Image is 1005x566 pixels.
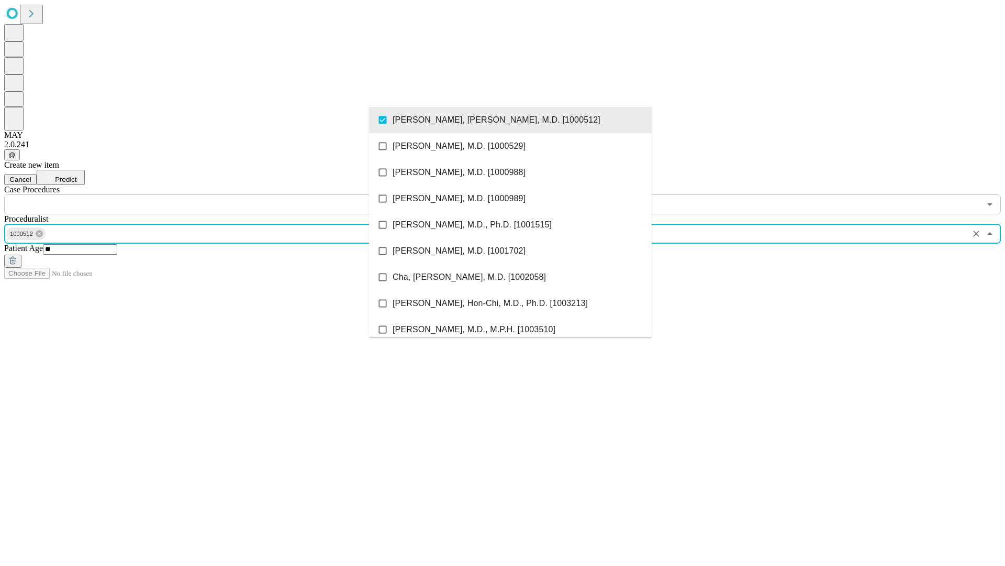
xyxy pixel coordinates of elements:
[4,160,59,169] span: Create new item
[4,130,1001,140] div: MAY
[393,323,555,336] span: [PERSON_NAME], M.D., M.P.H. [1003510]
[393,140,526,153] span: [PERSON_NAME], M.D. [1000529]
[393,219,552,231] span: [PERSON_NAME], M.D., Ph.D. [1001515]
[393,114,600,126] span: [PERSON_NAME], [PERSON_NAME], M.D. [1000512]
[4,174,37,185] button: Cancel
[4,244,43,253] span: Patient Age
[4,214,48,223] span: Proceduralist
[393,297,588,310] span: [PERSON_NAME], Hon-Chi, M.D., Ph.D. [1003213]
[37,170,85,185] button: Predict
[4,149,20,160] button: @
[9,176,31,183] span: Cancel
[393,245,526,257] span: [PERSON_NAME], M.D. [1001702]
[8,151,16,159] span: @
[6,228,37,240] span: 1000512
[6,227,46,240] div: 1000512
[55,176,76,183] span: Predict
[969,226,984,241] button: Clear
[4,140,1001,149] div: 2.0.241
[4,185,60,194] span: Scheduled Procedure
[982,197,997,212] button: Open
[393,271,546,284] span: Cha, [PERSON_NAME], M.D. [1002058]
[982,226,997,241] button: Close
[393,166,526,179] span: [PERSON_NAME], M.D. [1000988]
[393,192,526,205] span: [PERSON_NAME], M.D. [1000989]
